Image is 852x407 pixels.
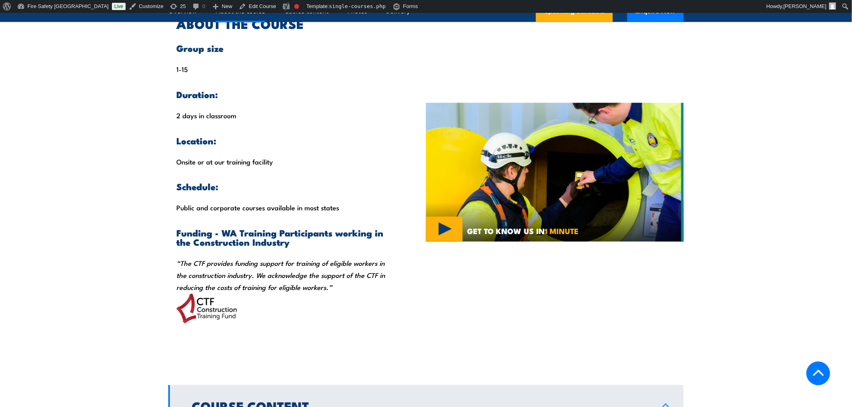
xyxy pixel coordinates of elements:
[467,228,579,235] span: GET TO KNOW US IN
[176,136,389,145] h3: Location:
[112,3,126,10] a: Live
[545,225,579,237] strong: 1 MINUTE
[784,3,827,9] span: [PERSON_NAME]
[176,43,389,53] h3: Group size
[168,18,389,327] div: 1-15 2 days in classroom Onsite or at our training facility Public and corporate courses availabl...
[176,258,385,292] em: “The CTF provides funding support for training of eligible workers in the construction industry. ...
[294,4,299,9] div: Focus keyphrase not set
[176,90,389,99] h3: Duration:
[176,182,389,191] h3: Schedule:
[176,18,389,29] h2: ABOUT THE COURSE
[176,228,389,247] h3: Funding - WA Training Participants working in the Construction Industry
[329,3,386,9] span: single-courses.php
